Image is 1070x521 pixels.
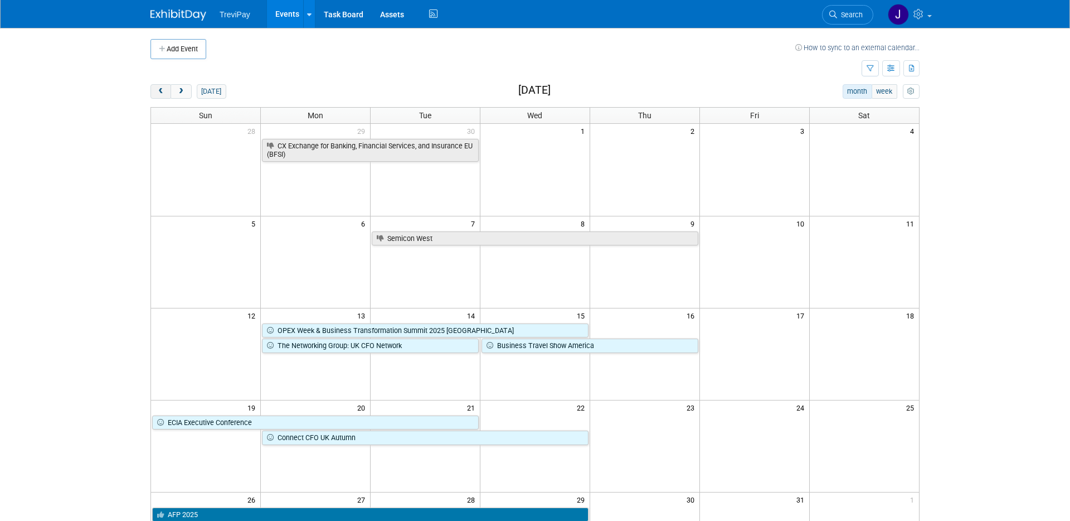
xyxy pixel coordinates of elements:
span: 28 [466,493,480,506]
a: Connect CFO UK Autumn [262,431,588,445]
span: 13 [356,308,370,322]
span: 22 [576,401,590,414]
span: Thu [638,111,651,120]
span: 26 [246,493,260,506]
i: Personalize Calendar [907,88,915,95]
a: OPEX Week & Business Transformation Summit 2025 [GEOGRAPHIC_DATA] [262,324,588,338]
span: 21 [466,401,480,414]
span: Mon [308,111,323,120]
span: 6 [360,216,370,230]
span: 30 [685,493,699,506]
a: Search [822,5,873,25]
span: 18 [905,308,919,322]
span: 30 [466,124,480,138]
h2: [DATE] [518,84,551,97]
a: Business Travel Show America [481,339,698,353]
span: 10 [795,216,809,230]
span: 12 [246,308,260,322]
a: Semicon West [372,231,698,246]
span: 19 [246,401,260,414]
button: week [872,84,897,99]
span: 11 [905,216,919,230]
span: 15 [576,308,590,322]
button: [DATE] [197,84,226,99]
span: 31 [795,493,809,506]
span: 24 [795,401,809,414]
span: 1 [580,124,590,138]
span: 20 [356,401,370,414]
span: 7 [470,216,480,230]
span: 29 [356,124,370,138]
span: 9 [689,216,699,230]
span: 2 [689,124,699,138]
a: How to sync to an external calendar... [795,44,920,52]
button: next [171,84,191,99]
span: Search [837,11,863,19]
span: Tue [419,111,431,120]
span: 27 [356,493,370,506]
img: Jim Salerno [888,4,909,25]
span: 23 [685,401,699,414]
span: 29 [576,493,590,506]
span: 8 [580,216,590,230]
span: 14 [466,308,480,322]
span: Sat [858,111,870,120]
button: Add Event [150,39,206,59]
span: Sun [199,111,212,120]
a: CX Exchange for Banking, Financial Services, and Insurance EU (BFSI) [262,139,479,162]
span: 3 [799,124,809,138]
span: 1 [909,493,919,506]
img: ExhibitDay [150,9,206,21]
button: prev [150,84,171,99]
span: 4 [909,124,919,138]
button: month [843,84,872,99]
span: Wed [527,111,542,120]
span: 28 [246,124,260,138]
span: 16 [685,308,699,322]
span: Fri [750,111,759,120]
a: ECIA Executive Conference [152,416,479,430]
button: myCustomButton [903,84,920,99]
span: 25 [905,401,919,414]
span: 5 [250,216,260,230]
a: The Networking Group: UK CFO Network [262,339,479,353]
span: TreviPay [220,10,250,19]
span: 17 [795,308,809,322]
